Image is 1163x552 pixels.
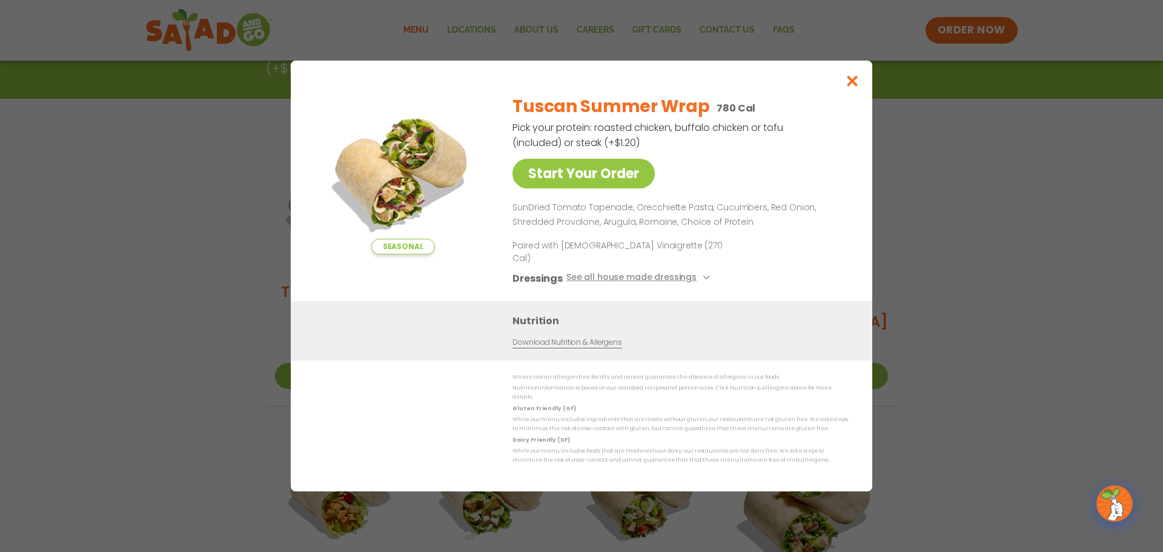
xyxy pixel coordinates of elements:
[512,436,569,444] strong: Dairy Friendly (DF)
[512,120,785,150] p: Pick your protein: roasted chicken, buffalo chicken or tofu (included) or steak (+$1.20)
[318,85,488,254] img: Featured product photo for Tuscan Summer Wrap
[717,101,755,116] p: 780 Cal
[512,373,848,382] p: We are not an allergen free facility and cannot guarantee the absence of allergens in our foods.
[512,447,848,465] p: While our menu includes foods that are made without dairy, our restaurants are not dairy free. We...
[371,239,435,254] span: Seasonal
[512,201,843,230] p: SunDried Tomato Tapenade, Orecchiette Pasta, Cucumbers, Red Onion, Shredded Provolone, Arugula, R...
[512,405,575,412] strong: Gluten Friendly (GF)
[1098,487,1132,520] img: wpChatIcon
[566,271,714,286] button: See all house made dressings
[512,271,563,286] h3: Dressings
[512,337,621,348] a: Download Nutrition & Allergens
[512,159,655,188] a: Start Your Order
[512,94,709,119] h2: Tuscan Summer Wrap
[512,239,737,265] p: Paired with [DEMOGRAPHIC_DATA] Vinaigrette (270 Cal)
[512,415,848,434] p: While our menu includes ingredients that are made without gluten, our restaurants are not gluten ...
[833,61,872,101] button: Close modal
[512,384,848,402] p: Nutrition information is based on our standard recipes and portion sizes. Click Nutrition & Aller...
[512,313,854,328] h3: Nutrition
